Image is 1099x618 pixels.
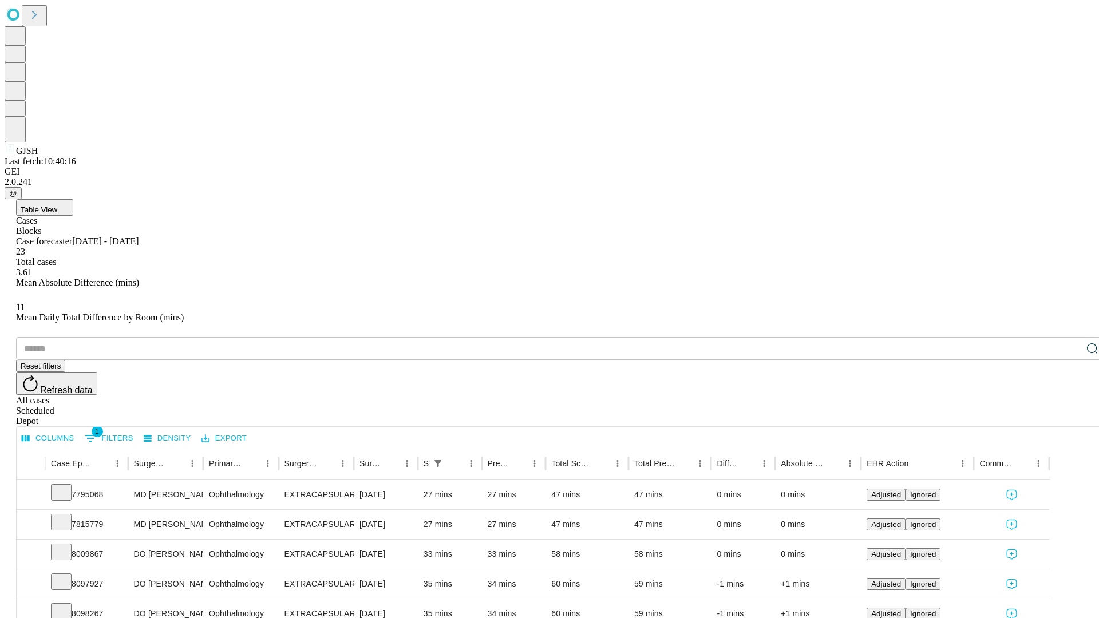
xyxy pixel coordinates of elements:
[284,480,348,509] div: EXTRACAPSULAR CATARACT REMOVAL WITH [MEDICAL_DATA]
[488,569,540,599] div: 34 mins
[9,189,17,197] span: @
[168,455,184,472] button: Sort
[383,455,399,472] button: Sort
[335,455,351,472] button: Menu
[676,455,692,472] button: Sort
[551,459,592,468] div: Total Scheduled Duration
[260,455,276,472] button: Menu
[134,569,197,599] div: DO [PERSON_NAME]
[209,510,272,539] div: Ophthalmology
[781,510,855,539] div: 0 mins
[717,569,769,599] div: -1 mins
[19,430,77,447] button: Select columns
[359,459,382,468] div: Surgery Date
[867,548,906,560] button: Adjusted
[424,510,476,539] div: 27 mins
[867,489,906,501] button: Adjusted
[109,455,125,472] button: Menu
[40,385,93,395] span: Refresh data
[781,569,855,599] div: +1 mins
[955,455,971,472] button: Menu
[551,510,623,539] div: 47 mins
[424,540,476,569] div: 33 mins
[16,247,25,256] span: 23
[906,578,940,590] button: Ignored
[209,569,272,599] div: Ophthalmology
[72,236,139,246] span: [DATE] - [DATE]
[134,459,167,468] div: Surgeon Name
[92,426,103,437] span: 1
[910,455,926,472] button: Sort
[488,459,510,468] div: Predicted In Room Duration
[717,510,769,539] div: 0 mins
[51,569,122,599] div: 8097927
[871,490,901,499] span: Adjusted
[184,455,200,472] button: Menu
[906,489,940,501] button: Ignored
[781,480,855,509] div: 0 mins
[910,609,936,618] span: Ignored
[134,480,197,509] div: MD [PERSON_NAME]
[1030,455,1046,472] button: Menu
[906,548,940,560] button: Ignored
[871,609,901,618] span: Adjusted
[430,455,446,472] div: 1 active filter
[16,360,65,372] button: Reset filters
[5,177,1094,187] div: 2.0.241
[551,540,623,569] div: 58 mins
[551,480,623,509] div: 47 mins
[910,490,936,499] span: Ignored
[781,459,825,468] div: Absolute Difference
[781,540,855,569] div: 0 mins
[424,459,429,468] div: Scheduled In Room Duration
[867,518,906,530] button: Adjusted
[22,575,39,595] button: Expand
[910,580,936,588] span: Ignored
[16,312,184,322] span: Mean Daily Total Difference by Room (mins)
[5,156,76,166] span: Last fetch: 10:40:16
[488,510,540,539] div: 27 mins
[424,480,476,509] div: 27 mins
[51,540,122,569] div: 8009867
[511,455,527,472] button: Sort
[424,569,476,599] div: 35 mins
[842,455,858,472] button: Menu
[22,485,39,505] button: Expand
[634,459,675,468] div: Total Predicted Duration
[209,540,272,569] div: Ophthalmology
[756,455,772,472] button: Menu
[634,510,706,539] div: 47 mins
[527,455,543,472] button: Menu
[634,569,706,599] div: 59 mins
[209,459,242,468] div: Primary Service
[906,518,940,530] button: Ignored
[594,455,610,472] button: Sort
[488,540,540,569] div: 33 mins
[134,510,197,539] div: MD [PERSON_NAME]
[199,430,250,447] button: Export
[22,515,39,535] button: Expand
[359,569,412,599] div: [DATE]
[399,455,415,472] button: Menu
[16,236,72,246] span: Case forecaster
[634,540,706,569] div: 58 mins
[5,167,1094,177] div: GEI
[867,459,908,468] div: EHR Action
[717,459,739,468] div: Difference
[16,146,38,156] span: GJSH
[134,540,197,569] div: DO [PERSON_NAME]
[284,569,348,599] div: EXTRACAPSULAR CATARACT REMOVAL WITH [MEDICAL_DATA]
[979,459,1013,468] div: Comments
[284,459,318,468] div: Surgery Name
[359,510,412,539] div: [DATE]
[717,540,769,569] div: 0 mins
[16,267,32,277] span: 3.61
[51,459,92,468] div: Case Epic Id
[21,205,57,214] span: Table View
[284,540,348,569] div: EXTRACAPSULAR CATARACT REMOVAL WITH [MEDICAL_DATA]
[447,455,463,472] button: Sort
[871,580,901,588] span: Adjusted
[284,510,348,539] div: EXTRACAPSULAR CATARACT REMOVAL WITH [MEDICAL_DATA]
[826,455,842,472] button: Sort
[21,362,61,370] span: Reset filters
